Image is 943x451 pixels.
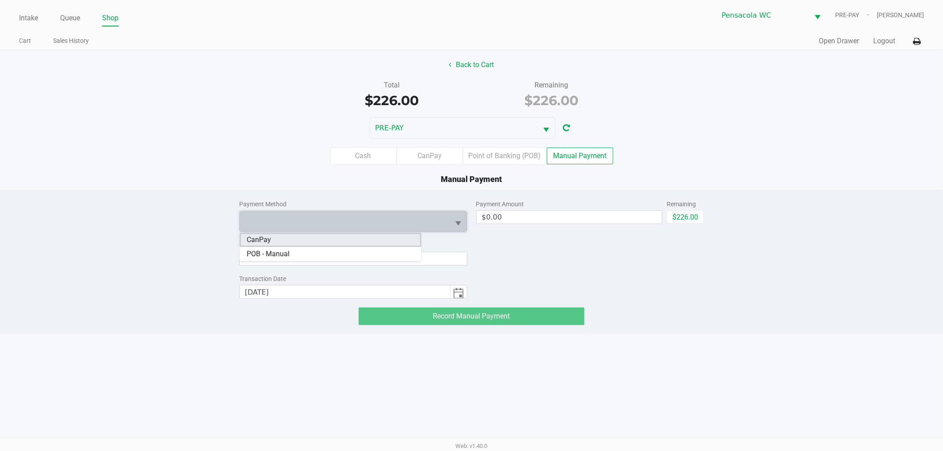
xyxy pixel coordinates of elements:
[476,200,663,209] div: Payment Amount
[247,235,271,245] span: CanPay
[19,35,31,46] a: Cart
[873,36,895,46] button: Logout
[456,443,488,449] span: Web: v1.40.0
[239,200,467,209] div: Payment Method
[667,210,704,224] button: $226.00
[809,5,826,26] button: Select
[450,211,467,232] button: Select
[877,11,924,20] span: [PERSON_NAME]
[397,148,463,164] label: CanPay
[60,12,80,24] a: Queue
[19,12,38,24] a: Intake
[102,12,118,24] a: Shop
[835,11,877,20] span: PRE-PAY
[330,148,397,164] label: Cash
[375,123,533,133] span: PRE-PAY
[538,117,555,138] button: Select
[53,35,89,46] a: Sales History
[240,285,450,299] input: null
[450,285,467,298] button: Toggle calendar
[547,148,613,164] label: Manual Payment
[443,57,500,73] button: Back to Cart
[667,200,704,209] div: Remaining
[819,36,859,46] button: Open Drawer
[359,307,584,325] app-submit-button: Record Manual Payment
[478,80,625,91] div: Remaining
[478,91,625,110] div: $226.00
[722,10,804,21] span: Pensacola WC
[239,274,467,284] div: Transaction Date
[463,148,547,164] label: Point of Banking (POB)
[319,91,465,110] div: $226.00
[319,80,465,91] div: Total
[247,249,290,259] span: POB - Manual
